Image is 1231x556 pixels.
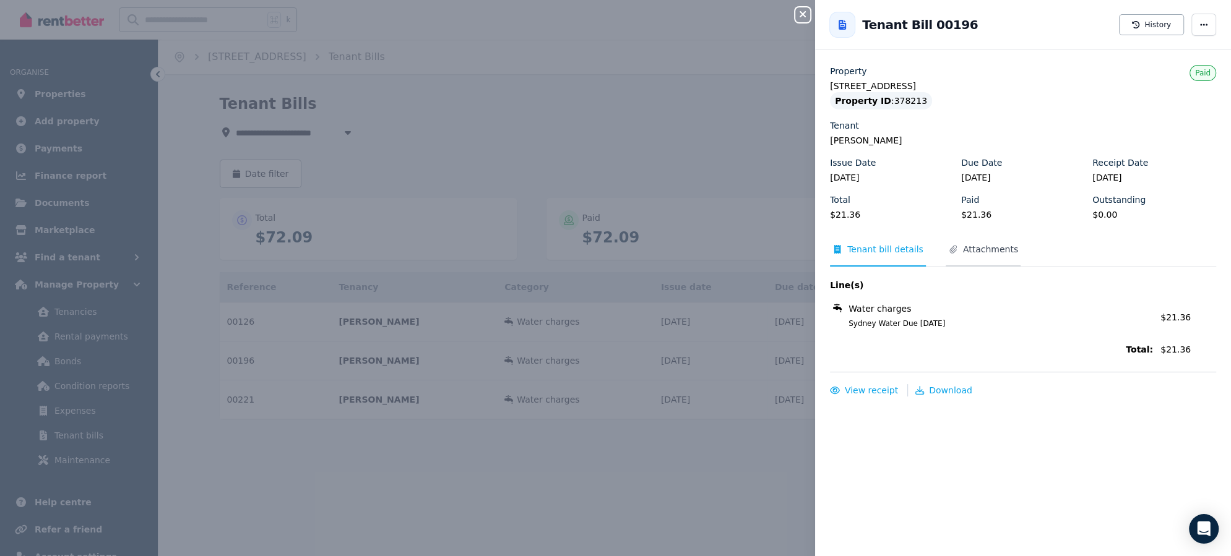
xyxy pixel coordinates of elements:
[830,92,932,109] div: : 378213
[961,194,979,206] label: Paid
[1195,69,1211,77] span: Paid
[1092,156,1148,169] label: Receipt Date
[830,343,1153,356] span: Total:
[830,80,1216,92] legend: [STREET_ADDRESS]
[961,208,1085,221] legend: $21.36
[862,16,978,33] h2: Tenant Bill 00196
[830,171,954,184] legend: [DATE]
[834,319,1153,328] span: Sydney Water Due [DATE]
[963,243,1018,255] span: Attachments
[849,302,911,315] span: Water charges
[1160,312,1191,322] span: $21.36
[961,156,1002,169] label: Due Date
[830,243,1216,267] nav: Tabs
[835,95,891,107] span: Property ID
[1092,208,1216,221] legend: $0.00
[1092,194,1146,206] label: Outstanding
[830,119,859,132] label: Tenant
[830,384,898,396] button: View receipt
[1160,343,1216,356] span: $21.36
[1119,14,1184,35] button: History
[830,134,1216,147] legend: [PERSON_NAME]
[1189,514,1219,544] div: Open Intercom Messenger
[1092,171,1216,184] legend: [DATE]
[845,385,898,395] span: View receipt
[830,279,1153,291] span: Line(s)
[830,194,850,206] label: Total
[915,384,972,396] button: Download
[847,243,923,255] span: Tenant bill details
[830,65,866,77] label: Property
[929,385,972,395] span: Download
[830,208,954,221] legend: $21.36
[830,156,876,169] label: Issue Date
[961,171,1085,184] legend: [DATE]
